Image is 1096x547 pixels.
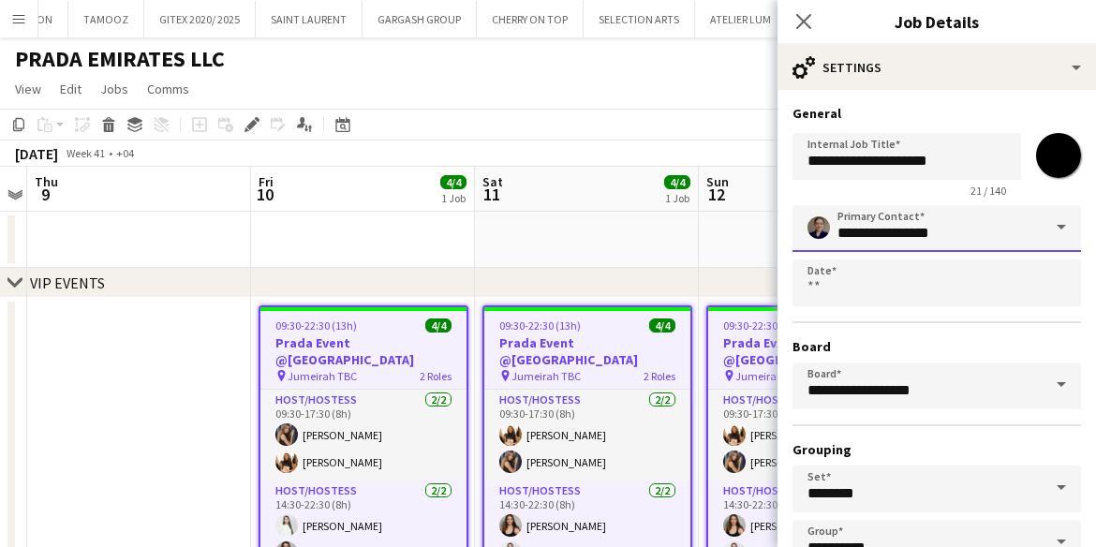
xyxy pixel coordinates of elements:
[288,369,357,383] span: Jumeirah TBC
[15,81,41,97] span: View
[482,173,503,190] span: Sat
[425,318,452,333] span: 4/4
[259,173,274,190] span: Fri
[363,1,477,37] button: GARGASH GROUP
[440,175,467,189] span: 4/4
[52,77,89,101] a: Edit
[93,77,136,101] a: Jobs
[708,334,914,368] h3: Prada Event @[GEOGRAPHIC_DATA]
[62,146,109,160] span: Week 41
[32,184,58,205] span: 9
[420,369,452,383] span: 2 Roles
[35,173,58,190] span: Thu
[778,9,1096,34] h3: Job Details
[140,77,197,101] a: Comms
[7,77,49,101] a: View
[68,1,144,37] button: TAMOOZ
[15,45,225,73] h1: PRADA EMIRATES LLC
[664,175,690,189] span: 4/4
[100,81,128,97] span: Jobs
[441,191,466,205] div: 1 Job
[480,184,503,205] span: 11
[792,105,1081,122] h3: General
[60,81,81,97] span: Edit
[665,191,689,205] div: 1 Job
[15,144,58,163] div: [DATE]
[256,1,363,37] button: SAINT LAURENT
[695,1,787,37] button: ATELIER LUM
[644,369,675,383] span: 2 Roles
[735,369,805,383] span: Jumeirah TBC
[116,146,134,160] div: +04
[649,318,675,333] span: 4/4
[260,390,467,480] app-card-role: Host/Hostess2/209:30-17:30 (8h)[PERSON_NAME][PERSON_NAME]
[144,1,256,37] button: GITEX 2020/ 2025
[706,173,729,190] span: Sun
[511,369,581,383] span: Jumeirah TBC
[704,184,729,205] span: 12
[260,334,467,368] h3: Prada Event @[GEOGRAPHIC_DATA]
[584,1,695,37] button: SELECTION ARTS
[778,45,1096,90] div: Settings
[30,273,105,292] div: VIP EVENTS
[955,184,1021,198] span: 21 / 140
[275,318,357,333] span: 09:30-22:30 (13h)
[723,318,805,333] span: 09:30-22:30 (13h)
[484,390,690,480] app-card-role: Host/Hostess2/209:30-17:30 (8h)[PERSON_NAME][PERSON_NAME]
[499,318,581,333] span: 09:30-22:30 (13h)
[484,334,690,368] h3: Prada Event @[GEOGRAPHIC_DATA]
[792,441,1081,458] h3: Grouping
[477,1,584,37] button: CHERRY ON TOP
[147,81,189,97] span: Comms
[708,390,914,480] app-card-role: Host/Hostess2/209:30-17:30 (8h)[PERSON_NAME][PERSON_NAME]
[256,184,274,205] span: 10
[792,338,1081,355] h3: Board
